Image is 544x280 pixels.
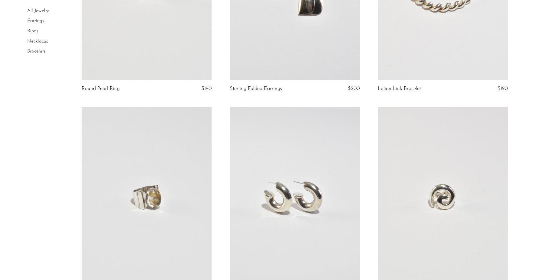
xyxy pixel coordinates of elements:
[27,49,46,54] a: Bracelets
[201,86,212,91] span: $190
[27,19,44,24] a: Earrings
[82,86,120,91] a: Round Pearl Ring
[27,8,49,13] a: All Jewelry
[230,86,282,91] a: Sterling Folded Earrings
[27,39,48,44] a: Necklaces
[497,86,508,91] span: $190
[378,86,421,91] a: Italian Link Bracelet
[348,86,360,91] span: $200
[27,29,38,33] a: Rings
